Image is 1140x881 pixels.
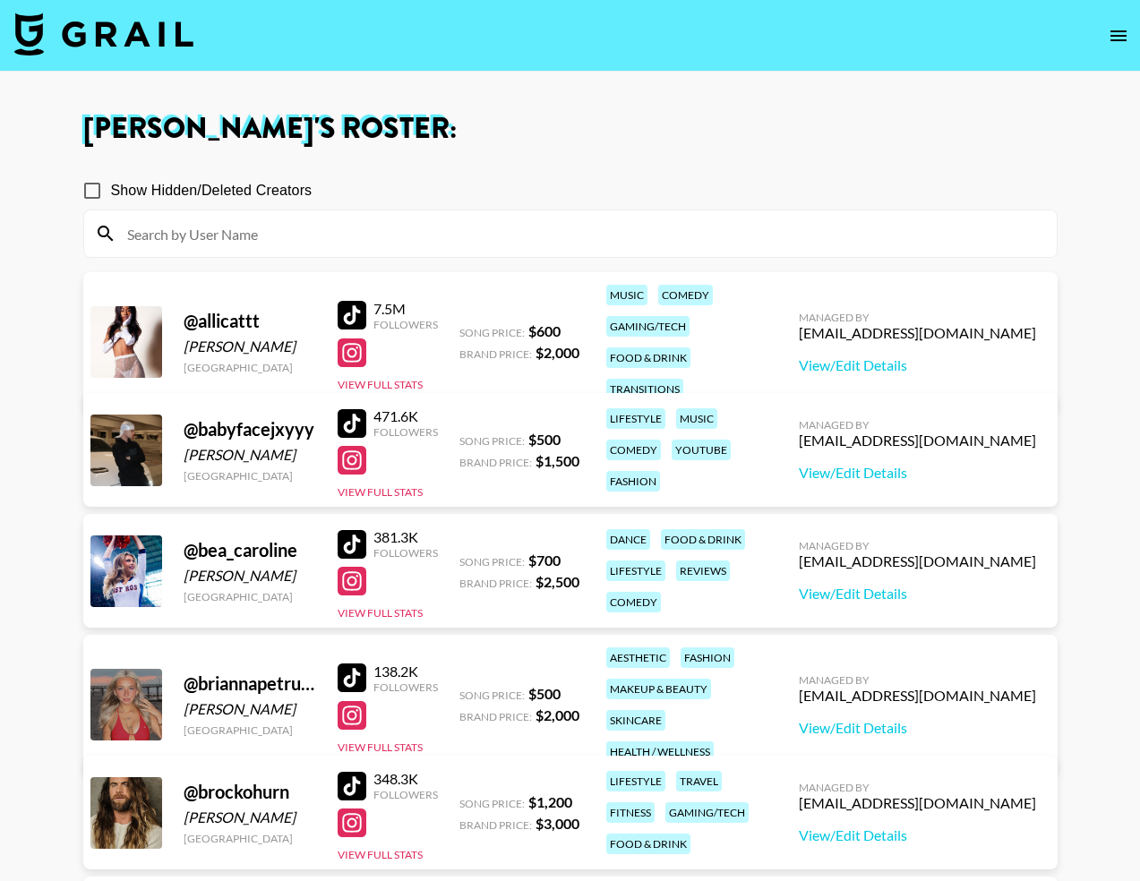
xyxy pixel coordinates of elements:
[459,326,525,339] span: Song Price:
[373,407,438,425] div: 471.6K
[459,797,525,810] span: Song Price:
[799,719,1036,737] a: View/Edit Details
[184,723,316,737] div: [GEOGRAPHIC_DATA]
[606,560,665,581] div: lifestyle
[606,802,655,823] div: fitness
[184,832,316,845] div: [GEOGRAPHIC_DATA]
[1101,18,1136,54] button: open drawer
[606,347,690,368] div: food & drink
[373,680,438,694] div: Followers
[606,771,665,791] div: lifestyle
[184,361,316,374] div: [GEOGRAPHIC_DATA]
[373,300,438,318] div: 7.5M
[799,311,1036,324] div: Managed By
[459,555,525,569] span: Song Price:
[799,585,1036,603] a: View/Edit Details
[338,848,423,861] button: View Full Stats
[83,115,1058,143] h1: [PERSON_NAME] 's Roster:
[459,689,525,702] span: Song Price:
[606,285,647,305] div: music
[459,710,532,723] span: Brand Price:
[799,539,1036,552] div: Managed By
[338,485,423,499] button: View Full Stats
[184,469,316,483] div: [GEOGRAPHIC_DATA]
[184,567,316,585] div: [PERSON_NAME]
[528,793,572,810] strong: $ 1,200
[373,546,438,560] div: Followers
[338,378,423,391] button: View Full Stats
[536,344,579,361] strong: $ 2,000
[799,781,1036,794] div: Managed By
[528,431,561,448] strong: $ 500
[536,573,579,590] strong: $ 2,500
[184,808,316,826] div: [PERSON_NAME]
[606,529,650,550] div: dance
[373,770,438,788] div: 348.3K
[606,741,714,762] div: health / wellness
[606,710,665,731] div: skincare
[373,318,438,331] div: Followers
[665,802,749,823] div: gaming/tech
[184,672,316,695] div: @ briannapetruzzi
[606,647,670,668] div: aesthetic
[184,418,316,440] div: @ babyfacejxyyy
[184,338,316,355] div: [PERSON_NAME]
[14,13,193,56] img: Grail Talent
[536,706,579,723] strong: $ 2,000
[528,685,561,702] strong: $ 500
[338,606,423,620] button: View Full Stats
[606,379,683,399] div: transitions
[606,592,661,612] div: comedy
[184,700,316,718] div: [PERSON_NAME]
[528,552,561,569] strong: $ 700
[184,590,316,603] div: [GEOGRAPHIC_DATA]
[459,577,532,590] span: Brand Price:
[606,316,690,337] div: gaming/tech
[606,834,690,854] div: food & drink
[184,539,316,561] div: @ bea_caroline
[184,781,316,803] div: @ brockohurn
[459,456,532,469] span: Brand Price:
[799,826,1036,844] a: View/Edit Details
[373,528,438,546] div: 381.3K
[373,788,438,801] div: Followers
[373,425,438,439] div: Followers
[799,432,1036,449] div: [EMAIL_ADDRESS][DOMAIN_NAME]
[116,219,1046,248] input: Search by User Name
[658,285,713,305] div: comedy
[528,322,561,339] strong: $ 600
[111,180,313,201] span: Show Hidden/Deleted Creators
[606,679,711,699] div: makeup & beauty
[799,687,1036,705] div: [EMAIL_ADDRESS][DOMAIN_NAME]
[799,418,1036,432] div: Managed By
[676,771,722,791] div: travel
[661,529,745,550] div: food & drink
[606,408,665,429] div: lifestyle
[681,647,734,668] div: fashion
[799,552,1036,570] div: [EMAIL_ADDRESS][DOMAIN_NAME]
[676,560,730,581] div: reviews
[184,310,316,332] div: @ allicattt
[799,794,1036,812] div: [EMAIL_ADDRESS][DOMAIN_NAME]
[184,446,316,464] div: [PERSON_NAME]
[799,324,1036,342] div: [EMAIL_ADDRESS][DOMAIN_NAME]
[676,408,717,429] div: music
[799,464,1036,482] a: View/Edit Details
[606,440,661,460] div: comedy
[799,356,1036,374] a: View/Edit Details
[373,663,438,680] div: 138.2K
[672,440,731,460] div: youtube
[459,818,532,832] span: Brand Price:
[338,740,423,754] button: View Full Stats
[606,471,660,492] div: fashion
[799,673,1036,687] div: Managed By
[536,452,579,469] strong: $ 1,500
[536,815,579,832] strong: $ 3,000
[459,434,525,448] span: Song Price:
[459,347,532,361] span: Brand Price:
